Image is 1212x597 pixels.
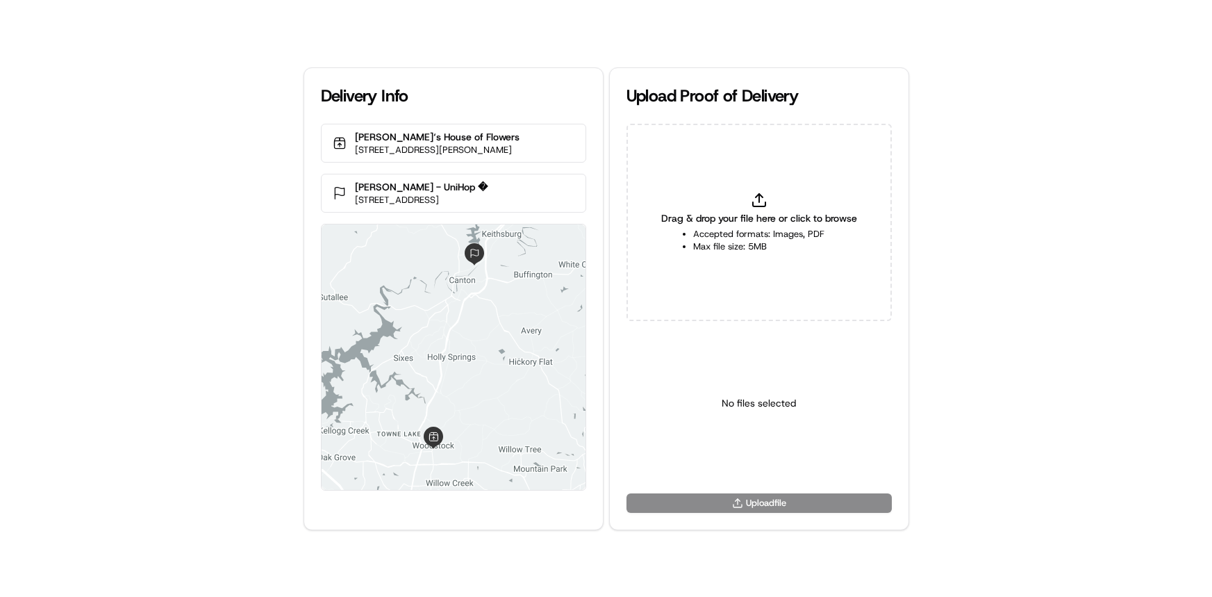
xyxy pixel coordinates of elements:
[321,85,586,107] div: Delivery Info
[355,180,488,194] p: [PERSON_NAME] - UniHop �
[661,211,857,225] span: Drag & drop your file here or click to browse
[355,194,488,206] p: [STREET_ADDRESS]
[693,240,824,253] li: Max file size: 5MB
[693,228,824,240] li: Accepted formats: Images, PDF
[355,144,520,156] p: [STREET_ADDRESS][PERSON_NAME]
[722,396,796,410] p: No files selected
[355,130,520,144] p: [PERSON_NAME]‘s House of Flowers
[626,85,892,107] div: Upload Proof of Delivery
